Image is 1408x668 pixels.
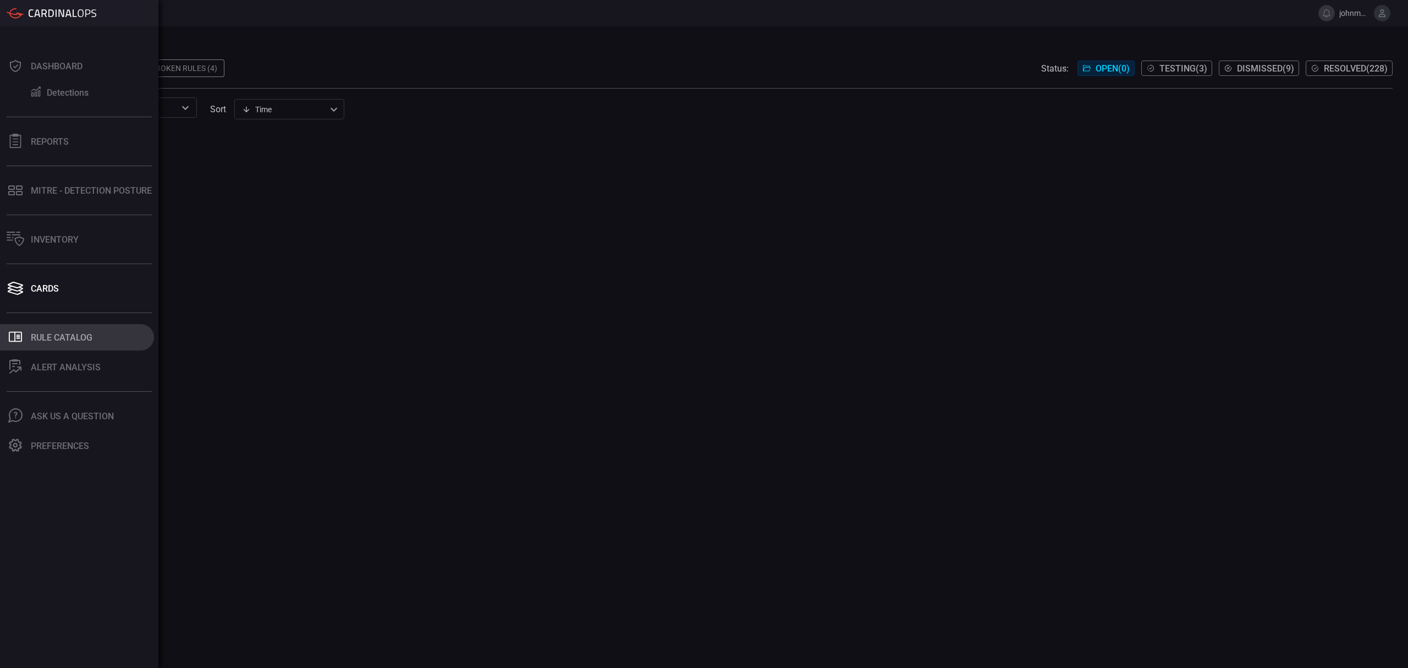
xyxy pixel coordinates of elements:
[1339,9,1369,18] span: johnmoore
[31,136,69,147] div: Reports
[31,362,101,373] div: ALERT ANALYSIS
[242,104,327,115] div: Time
[1041,63,1069,74] span: Status:
[1096,63,1130,74] span: Open ( 0 )
[31,61,82,72] div: Dashboard
[31,441,89,451] div: Preferences
[1219,61,1299,76] button: Dismissed(9)
[1077,61,1135,76] button: Open(0)
[1159,63,1207,74] span: Testing ( 3 )
[31,332,92,343] div: Rule Catalog
[1237,63,1294,74] span: Dismissed ( 9 )
[31,234,79,245] div: Inventory
[178,100,193,116] button: Open
[31,411,114,421] div: Ask Us A Question
[144,59,224,77] div: Broken Rules (4)
[210,104,226,114] label: sort
[31,185,152,196] div: MITRE - Detection Posture
[1306,61,1393,76] button: Resolved(228)
[1141,61,1212,76] button: Testing(3)
[31,283,59,294] div: Cards
[1324,63,1388,74] span: Resolved ( 228 )
[47,87,89,98] div: Detections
